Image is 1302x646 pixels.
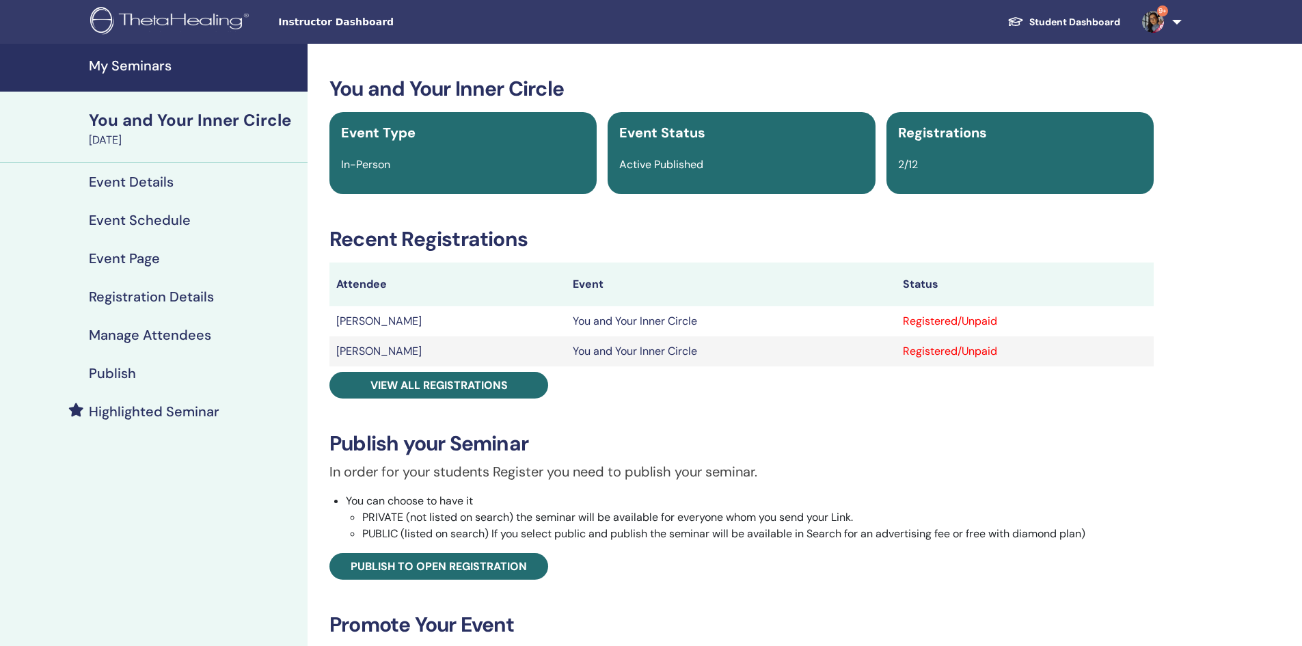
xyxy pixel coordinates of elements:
[90,7,254,38] img: logo.png
[89,109,299,132] div: You and Your Inner Circle
[1157,5,1168,16] span: 9+
[903,343,1147,360] div: Registered/Unpaid
[89,327,211,343] h4: Manage Attendees
[329,431,1154,456] h3: Publish your Seminar
[329,336,566,366] td: [PERSON_NAME]
[566,306,895,336] td: You and Your Inner Circle
[898,157,918,172] span: 2/12
[89,174,174,190] h4: Event Details
[362,509,1154,526] li: PRIVATE (not listed on search) the seminar will be available for everyone whom you send your Link.
[329,77,1154,101] h3: You and Your Inner Circle
[89,250,160,267] h4: Event Page
[329,306,566,336] td: [PERSON_NAME]
[81,109,308,148] a: You and Your Inner Circle[DATE]
[341,157,390,172] span: In-Person
[329,227,1154,252] h3: Recent Registrations
[89,212,191,228] h4: Event Schedule
[329,553,548,580] a: Publish to open registration
[89,57,299,74] h4: My Seminars
[89,365,136,381] h4: Publish
[89,403,219,420] h4: Highlighted Seminar
[898,124,987,142] span: Registrations
[346,493,1154,542] li: You can choose to have it
[1007,16,1024,27] img: graduation-cap-white.svg
[329,263,566,306] th: Attendee
[329,613,1154,637] h3: Promote Your Event
[619,124,705,142] span: Event Status
[1142,11,1164,33] img: default.png
[351,559,527,574] span: Publish to open registration
[329,461,1154,482] p: In order for your students Register you need to publish your seminar.
[903,313,1147,329] div: Registered/Unpaid
[341,124,416,142] span: Event Type
[329,372,548,399] a: View all registrations
[278,15,483,29] span: Instructor Dashboard
[566,336,895,366] td: You and Your Inner Circle
[896,263,1154,306] th: Status
[619,157,703,172] span: Active Published
[89,132,299,148] div: [DATE]
[566,263,895,306] th: Event
[370,378,508,392] span: View all registrations
[996,10,1131,35] a: Student Dashboard
[362,526,1154,542] li: PUBLIC (listed on search) If you select public and publish the seminar will be available in Searc...
[89,288,214,305] h4: Registration Details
